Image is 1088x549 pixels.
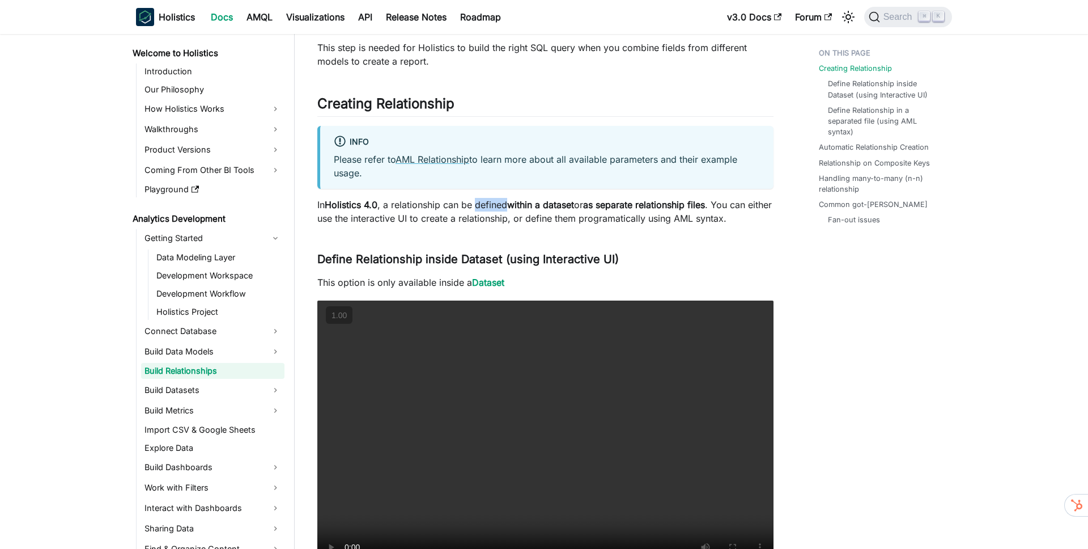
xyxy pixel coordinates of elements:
a: API [351,8,379,26]
a: AMQL [240,8,279,26]
a: Analytics Development [129,211,284,227]
a: Connect Database [141,322,284,340]
button: Search (Command+K) [864,7,952,27]
a: Handling many-to-many (n-n) relationship [819,173,945,195]
b: Holistics [159,10,195,24]
a: Fan-out issues [828,214,880,225]
a: v3.0 Docs [720,8,788,26]
a: Development Workspace [153,268,284,284]
a: Sharing Data [141,520,284,538]
a: Explore Data [141,440,284,456]
a: Import CSV & Google Sheets [141,422,284,438]
h2: Creating Relationship [317,95,773,117]
img: Holistics [136,8,154,26]
p: This option is only available inside a [317,276,773,289]
a: Walkthroughs [141,120,284,138]
a: Interact with Dashboards [141,499,284,517]
a: Our Philosophy [141,82,284,98]
a: Forum [788,8,839,26]
a: Build Datasets [141,381,284,399]
a: HolisticsHolistics [136,8,195,26]
a: Creating Relationship [819,63,892,74]
a: Data Modeling Layer [153,250,284,265]
a: Define Relationship in a separated file (using AML syntax) [828,105,941,138]
p: Please refer to to learn more about all available parameters and their example usage. [334,153,760,180]
a: AML Relationship [396,154,469,165]
a: Docs [204,8,240,26]
nav: Docs sidebar [125,34,295,549]
strong: as separate relationship files [583,199,705,210]
a: Coming From Other BI Tools [141,161,284,179]
strong: within a dataset [507,199,574,210]
a: Release Notes [379,8,453,26]
a: Common got-[PERSON_NAME] [819,199,928,210]
a: Development Workflow [153,286,284,302]
a: Introduction [141,64,284,79]
button: Switch between dark and light mode (currently light mode) [839,8,857,26]
a: Roadmap [453,8,508,26]
a: Define Relationship inside Dataset (using Interactive UI) [828,78,941,100]
a: Build Data Models [141,343,284,361]
p: In , a relationship can be defined or . You can either use the interactive UI to create a relatio... [317,198,773,225]
a: Welcome to Holistics [129,45,284,61]
kbd: ⌘ [919,11,930,22]
kbd: K [933,11,944,22]
a: Visualizations [279,8,351,26]
a: Dataset [472,277,504,288]
a: Relationship on Composite Keys [819,158,930,168]
a: How Holistics Works [141,100,284,118]
div: info [334,135,760,150]
a: Holistics Project [153,304,284,320]
strong: Holistics 4.0 [325,199,377,210]
a: Build Relationships [141,363,284,379]
a: Product Versions [141,141,284,159]
p: This step is needed for Holistics to build the right SQL query when you combine fields from diffe... [317,41,773,68]
a: Work with Filters [141,479,284,497]
a: Automatic Relationship Creation [819,142,929,153]
a: Build Metrics [141,402,284,420]
a: Getting Started [141,229,284,247]
span: Search [880,12,919,22]
a: Build Dashboards [141,458,284,476]
a: Playground [141,181,284,197]
h3: Define Relationship inside Dataset (using Interactive UI) [317,252,773,267]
